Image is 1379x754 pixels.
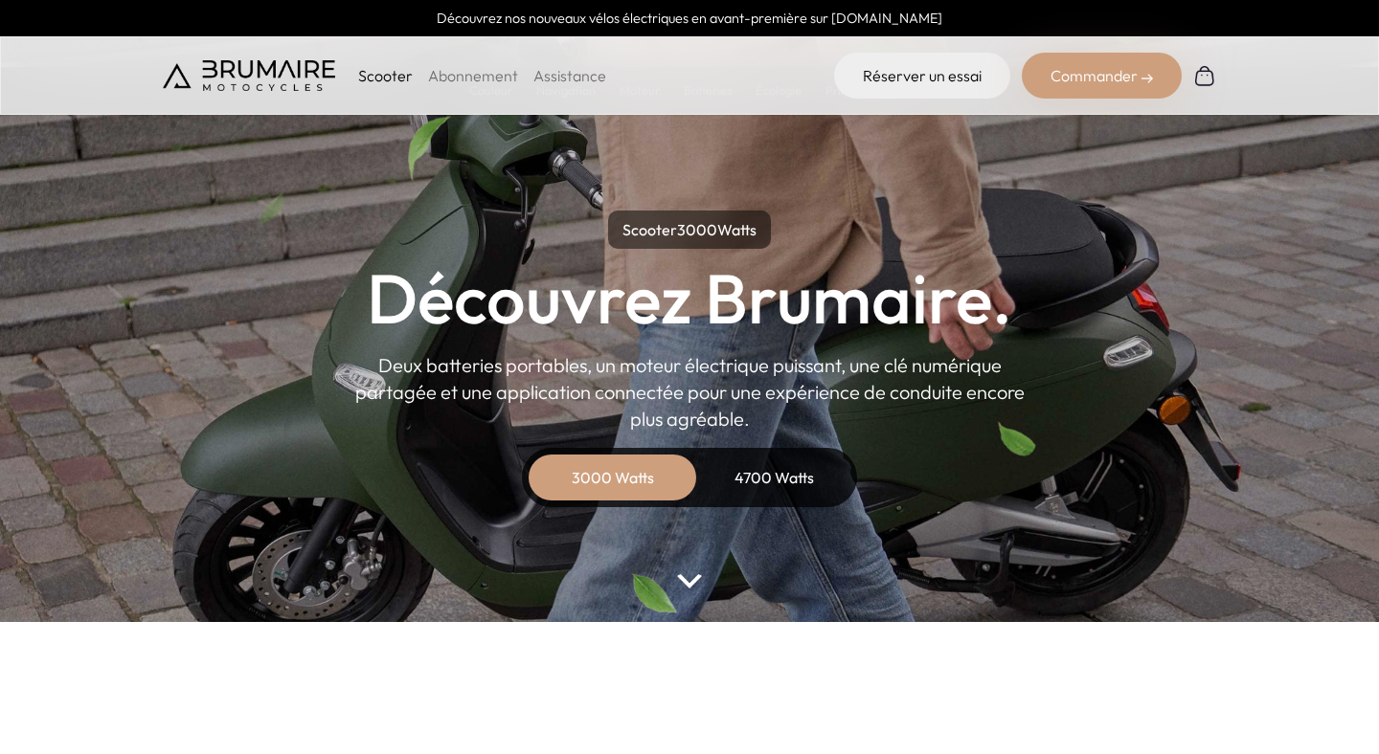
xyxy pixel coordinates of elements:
img: arrow-bottom.png [677,574,702,588]
p: Deux batteries portables, un moteur électrique puissant, une clé numérique partagée et une applic... [354,352,1025,432]
a: Réserver un essai [834,53,1010,99]
div: 3000 Watts [536,455,689,500]
img: Panier [1193,64,1216,87]
div: 4700 Watts [697,455,850,500]
a: Assistance [533,66,606,85]
p: Scooter Watts [608,211,771,249]
h1: Découvrez Brumaire. [367,264,1012,333]
img: right-arrow-2.png [1142,73,1153,84]
p: Scooter [358,64,413,87]
img: Brumaire Motocycles [163,60,335,91]
a: Abonnement [428,66,518,85]
span: 3000 [677,220,717,239]
div: Commander [1022,53,1182,99]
